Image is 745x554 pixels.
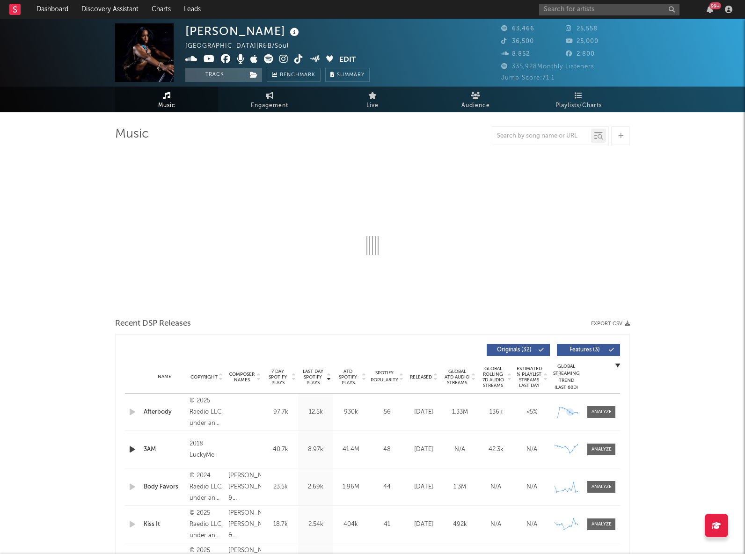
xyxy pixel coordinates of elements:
button: 99+ [707,6,713,13]
span: 2,800 [566,51,595,57]
div: [DATE] [408,520,439,529]
span: Features ( 3 ) [563,347,606,353]
a: Music [115,87,218,112]
span: 63,466 [501,26,534,32]
span: Global Rolling 7D Audio Streams [480,366,506,388]
span: Engagement [251,100,288,111]
div: N/A [516,520,548,529]
div: 2.69k [300,482,331,492]
span: 25,558 [566,26,598,32]
span: Jump Score: 71.1 [501,75,555,81]
button: Originals(32) [487,344,550,356]
div: [DATE] [408,445,439,454]
div: [GEOGRAPHIC_DATA] | R&B/Soul [185,41,299,52]
span: Music [158,100,175,111]
div: 8.97k [300,445,331,454]
div: 44 [371,482,403,492]
div: 23.5k [265,482,296,492]
div: 12.5k [300,408,331,417]
a: Benchmark [267,68,321,82]
div: [PERSON_NAME], [PERSON_NAME] & [PERSON_NAME] [228,508,261,541]
div: © 2024 Raedio LLC, under an exclusive license to Def Jam Recordings, a division of UMG Recordings... [190,470,224,504]
span: 25,000 [566,38,599,44]
span: 36,500 [501,38,534,44]
span: Playlists/Charts [555,100,602,111]
span: ATD Spotify Plays [336,369,360,386]
div: 930k [336,408,366,417]
div: 56 [371,408,403,417]
div: <5% [516,408,548,417]
a: 3AM [144,445,185,454]
div: 1.3M [444,482,475,492]
div: 41.4M [336,445,366,454]
span: Last Day Spotify Plays [300,369,325,386]
button: Edit [339,54,356,66]
a: Kiss It [144,520,185,529]
span: Estimated % Playlist Streams Last Day [516,366,542,388]
div: 42.3k [480,445,511,454]
div: 2.54k [300,520,331,529]
span: 335,928 Monthly Listeners [501,64,594,70]
span: Summary [337,73,365,78]
a: Audience [424,87,527,112]
span: Benchmark [280,70,315,81]
div: N/A [480,520,511,529]
div: [PERSON_NAME] [185,23,301,39]
a: Body Favors [144,482,185,492]
div: 1.96M [336,482,366,492]
input: Search for artists [539,4,679,15]
span: Released [410,374,432,380]
div: 492k [444,520,475,529]
div: 41 [371,520,403,529]
a: Afterbody [144,408,185,417]
span: 7 Day Spotify Plays [265,369,290,386]
div: 18.7k [265,520,296,529]
a: Playlists/Charts [527,87,630,112]
input: Search by song name or URL [492,132,591,140]
div: N/A [444,445,475,454]
a: Engagement [218,87,321,112]
span: 8,852 [501,51,530,57]
div: Global Streaming Trend (Last 60D) [552,363,580,391]
span: Composer Names [228,372,255,383]
div: 136k [480,408,511,417]
span: Originals ( 32 ) [493,347,536,353]
div: © 2025 Raedio LLC, under an exclusive license to Def Jam Recordings, a division of UMG Recordings... [190,395,224,429]
div: 404k [336,520,366,529]
div: 40.7k [265,445,296,454]
span: Audience [461,100,490,111]
div: N/A [516,445,548,454]
div: Name [144,373,185,380]
span: Copyright [190,374,218,380]
button: Features(3) [557,344,620,356]
div: 1.33M [444,408,475,417]
div: 97.7k [265,408,296,417]
a: Live [321,87,424,112]
div: [DATE] [408,408,439,417]
div: 99 + [709,2,721,9]
div: 48 [371,445,403,454]
div: [DATE] [408,482,439,492]
div: N/A [516,482,548,492]
span: Global ATD Audio Streams [444,369,470,386]
span: Live [366,100,379,111]
button: Export CSV [591,321,630,327]
div: N/A [480,482,511,492]
div: 2018 LuckyMe [190,438,224,461]
button: Summary [325,68,370,82]
span: Spotify Popularity [371,370,398,384]
span: Recent DSP Releases [115,318,191,329]
div: [PERSON_NAME], [PERSON_NAME] & [PERSON_NAME] [228,470,261,504]
button: Track [185,68,244,82]
div: © 2025 Raedio LLC, under an exclusive license to Def Jam Recordings, a division of UMG Recordings... [190,508,224,541]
